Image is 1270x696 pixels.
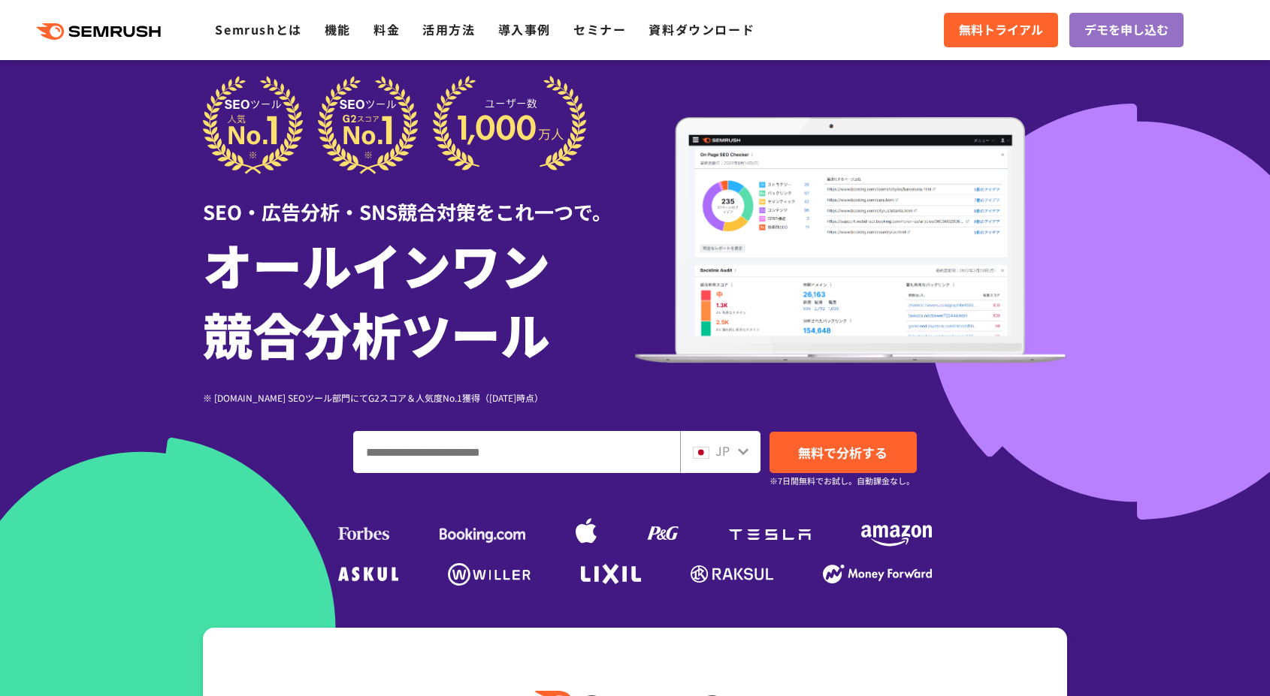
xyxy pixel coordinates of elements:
[354,432,679,472] input: ドメイン、キーワードまたはURLを入力してください
[203,390,635,405] div: ※ [DOMAIN_NAME] SEOツール部門にてG2スコア＆人気度No.1獲得（[DATE]時点）
[215,20,301,38] a: Semrushとは
[498,20,551,38] a: 導入事例
[203,230,635,368] h1: オールインワン 競合分析ツール
[325,20,351,38] a: 機能
[1084,20,1169,40] span: デモを申し込む
[573,20,626,38] a: セミナー
[373,20,400,38] a: 料金
[959,20,1043,40] span: 無料トライアル
[203,174,635,226] div: SEO・広告分析・SNS競合対策をこれ一つで。
[1069,13,1184,47] a: デモを申し込む
[770,474,915,488] small: ※7日間無料でお試し。自動課金なし。
[944,13,1058,47] a: 無料トライアル
[798,443,887,462] span: 無料で分析する
[649,20,754,38] a: 資料ダウンロード
[715,441,730,459] span: JP
[422,20,475,38] a: 活用方法
[770,432,917,473] a: 無料で分析する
